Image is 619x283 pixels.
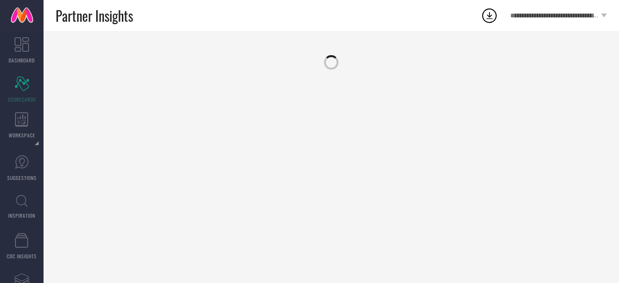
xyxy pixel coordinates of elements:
[481,7,498,24] div: Open download list
[56,6,133,26] span: Partner Insights
[7,253,37,260] span: CDC INSIGHTS
[8,96,36,103] span: SCORECARDS
[7,174,37,181] span: SUGGESTIONS
[8,212,35,219] span: INSPIRATION
[9,57,35,64] span: DASHBOARD
[9,132,35,139] span: WORKSPACE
